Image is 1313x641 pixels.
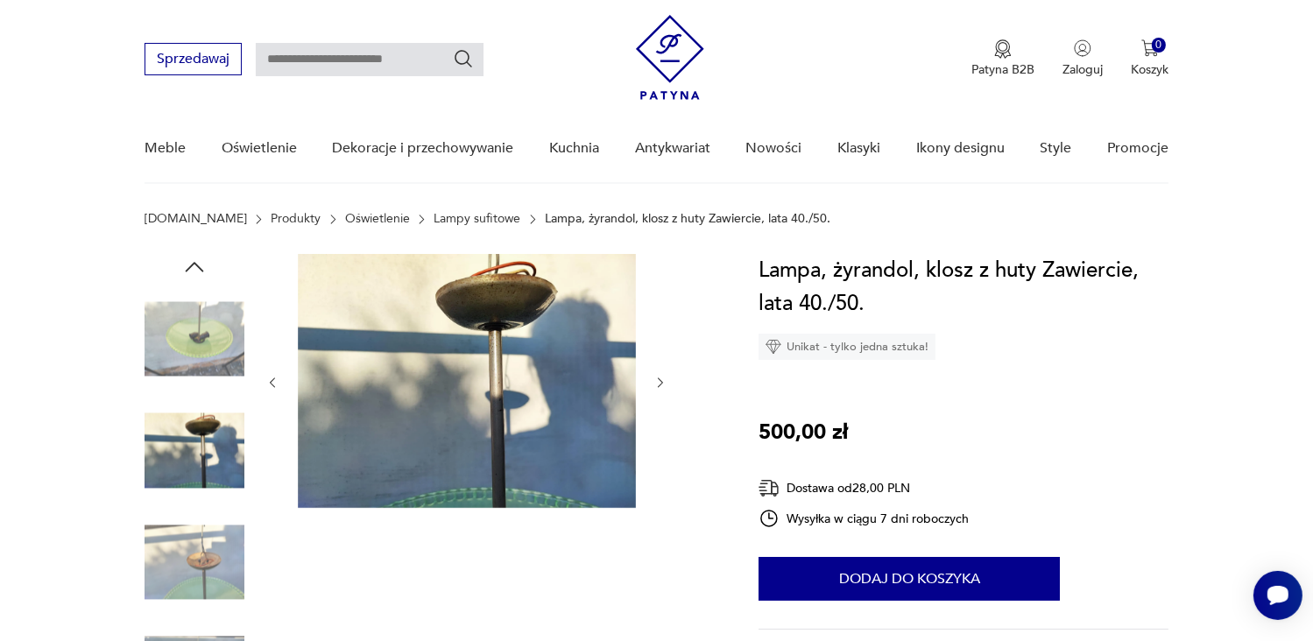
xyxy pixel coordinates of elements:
a: Nowości [745,115,801,182]
iframe: Smartsupp widget button [1253,571,1302,620]
img: Zdjęcie produktu Lampa, żyrandol, klosz z huty Zawiercie, lata 40./50. [145,401,244,501]
img: Ikonka użytkownika [1074,39,1091,57]
a: Oświetlenie [222,115,297,182]
img: Ikona dostawy [759,477,780,499]
button: Szukaj [453,48,474,69]
a: Meble [145,115,186,182]
img: Zdjęcie produktu Lampa, żyrandol, klosz z huty Zawiercie, lata 40./50. [298,254,636,508]
a: Style [1040,115,1071,182]
img: Ikona diamentu [766,339,781,355]
a: Antykwariat [635,115,710,182]
div: Wysyłka w ciągu 7 dni roboczych [759,508,969,529]
img: Zdjęcie produktu Lampa, żyrandol, klosz z huty Zawiercie, lata 40./50. [145,512,244,612]
a: Kuchnia [549,115,599,182]
a: Promocje [1107,115,1168,182]
p: Lampa, żyrandol, klosz z huty Zawiercie, lata 40./50. [545,212,830,226]
a: [DOMAIN_NAME] [145,212,247,226]
button: Patyna B2B [971,39,1034,78]
h1: Lampa, żyrandol, klosz z huty Zawiercie, lata 40./50. [759,254,1168,320]
div: Dostawa od 28,00 PLN [759,477,969,499]
div: Unikat - tylko jedna sztuka! [759,334,935,360]
a: Ikona medaluPatyna B2B [971,39,1034,78]
img: Patyna - sklep z meblami i dekoracjami vintage [636,15,704,100]
a: Produkty [271,212,321,226]
a: Lampy sufitowe [434,212,520,226]
a: Sprzedawaj [145,54,242,67]
img: Ikona medalu [994,39,1012,59]
img: Zdjęcie produktu Lampa, żyrandol, klosz z huty Zawiercie, lata 40./50. [145,289,244,389]
a: Oświetlenie [345,212,410,226]
a: Klasyki [837,115,880,182]
img: Ikona koszyka [1141,39,1159,57]
button: Dodaj do koszyka [759,557,1060,601]
p: 500,00 zł [759,416,848,449]
a: Dekoracje i przechowywanie [332,115,513,182]
a: Ikony designu [916,115,1005,182]
p: Koszyk [1131,61,1168,78]
p: Zaloguj [1062,61,1103,78]
div: 0 [1152,38,1167,53]
button: Zaloguj [1062,39,1103,78]
button: 0Koszyk [1131,39,1168,78]
p: Patyna B2B [971,61,1034,78]
button: Sprzedawaj [145,43,242,75]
